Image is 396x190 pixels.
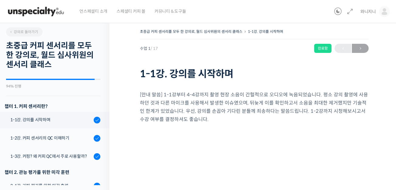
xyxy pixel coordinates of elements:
[5,102,100,110] h3: 챕터 1. 커피 센서리란?
[5,168,100,176] div: 챕터 2. 관능 평가를 위한 미각 훈련
[352,44,369,53] a: 다음→
[9,29,38,34] span: 강의로 돌아가기
[352,44,369,53] span: →
[10,135,92,141] div: 1-2강. 커피 센서리의 QC 이해하기
[6,85,100,88] div: 94% 진행
[140,29,242,34] a: 초중급 커피 센서리를 모두 한 강의로, 월드 심사위원의 센서리 클래스
[10,182,92,189] div: 2-1강. 커피 평가를 위한 미각 훈련
[140,68,369,80] h1: 1-1강. 강의를 시작하며
[140,91,369,123] p: [안내 말씀] 1-1강부터 4-4강까지 촬영 현장 소음이 간헐적으로 오디오에 녹음되었습니다. 평소 강의 촬영에 사용하던 것과 다른 마이크를 사용해서 발생한 이슈였으며, 뒤늦게...
[314,44,332,53] div: 완료함
[360,9,376,14] span: 와니지니
[6,27,43,36] a: 강의로 돌아가기
[10,153,92,160] div: 1-3강. 커핑? 왜 커피 QC에서 주로 사용할까?
[6,41,100,70] h2: 초중급 커피 센서리를 모두 한 강의로, 월드 심사위원의 센서리 클래스
[10,116,92,123] div: 1-1강. 강의를 시작하며
[140,47,158,50] span: 수업 1
[248,29,283,34] a: 1-1강. 강의를 시작하며
[151,46,158,51] span: / 17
